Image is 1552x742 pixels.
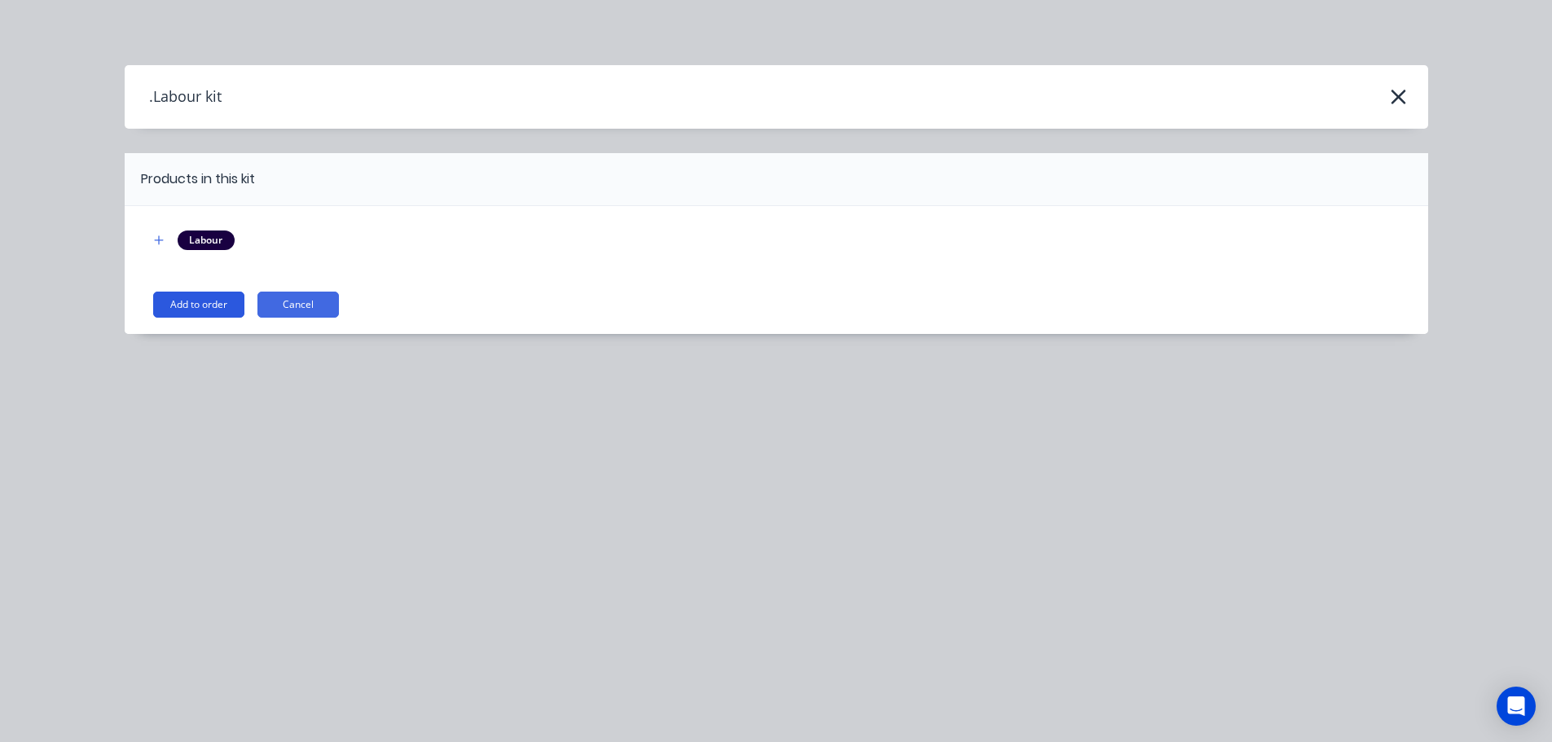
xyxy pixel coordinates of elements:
[257,292,339,318] button: Cancel
[153,292,244,318] button: Add to order
[1497,687,1536,726] div: Open Intercom Messenger
[141,169,255,189] div: Products in this kit
[125,81,222,112] h4: .Labour kit
[178,231,235,250] div: Labour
